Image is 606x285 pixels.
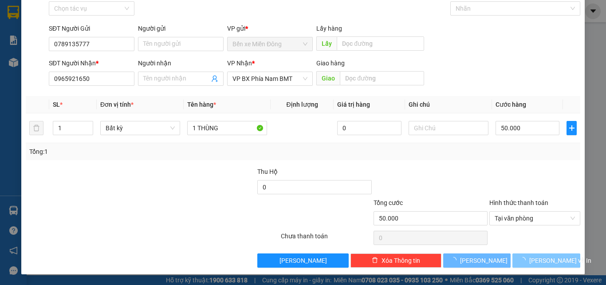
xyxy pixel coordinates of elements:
[405,96,492,113] th: Ghi chú
[450,257,460,263] span: loading
[567,124,576,132] span: plus
[337,101,370,108] span: Giá trị hàng
[7,48,20,57] span: CR :
[489,199,548,206] label: Hình thức thanh toán
[106,121,175,135] span: Bất kỳ
[337,121,401,135] input: 0
[316,71,340,85] span: Giao
[76,8,138,29] div: VP Đắk Lắk
[382,256,420,265] span: Xóa Thông tin
[257,253,348,268] button: [PERSON_NAME]
[286,101,318,108] span: Định lượng
[232,72,307,85] span: VP BX Phía Nam BMT
[187,121,267,135] input: VD: Bàn, Ghế
[49,24,134,33] div: SĐT Người Gửi
[76,29,138,41] div: 0979347272
[211,75,218,82] span: user-add
[8,8,70,29] div: Bến xe Miền Đông
[29,121,43,135] button: delete
[350,253,441,268] button: deleteXóa Thông tin
[337,36,424,51] input: Dọc đường
[29,147,235,157] div: Tổng: 1
[8,29,70,41] div: 0909966196
[100,101,134,108] span: Đơn vị tính
[232,37,307,51] span: Bến xe Miền Đông
[7,47,71,57] div: 120.000
[529,256,591,265] span: [PERSON_NAME] và In
[280,231,373,247] div: Chưa thanh toán
[374,199,403,206] span: Tổng cước
[512,253,580,268] button: [PERSON_NAME] và In
[316,25,342,32] span: Lấy hàng
[409,121,488,135] input: Ghi Chú
[316,36,337,51] span: Lấy
[460,256,508,265] span: [PERSON_NAME]
[279,256,327,265] span: [PERSON_NAME]
[443,253,511,268] button: [PERSON_NAME]
[227,24,313,33] div: VP gửi
[496,101,526,108] span: Cước hàng
[138,24,224,33] div: Người gửi
[227,60,252,67] span: VP Nhận
[49,58,134,68] div: SĐT Người Nhận
[495,212,575,225] span: Tại văn phòng
[316,60,345,67] span: Giao hàng
[8,63,138,74] div: Tên hàng: 1 THÙNG ( : 1 )
[76,8,97,18] span: Nhận:
[53,101,60,108] span: SL
[8,8,21,18] span: Gửi:
[519,257,529,263] span: loading
[567,121,577,135] button: plus
[102,62,114,74] span: SL
[372,257,378,264] span: delete
[257,168,278,175] span: Thu Hộ
[340,71,424,85] input: Dọc đường
[187,101,216,108] span: Tên hàng
[138,58,224,68] div: Người nhận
